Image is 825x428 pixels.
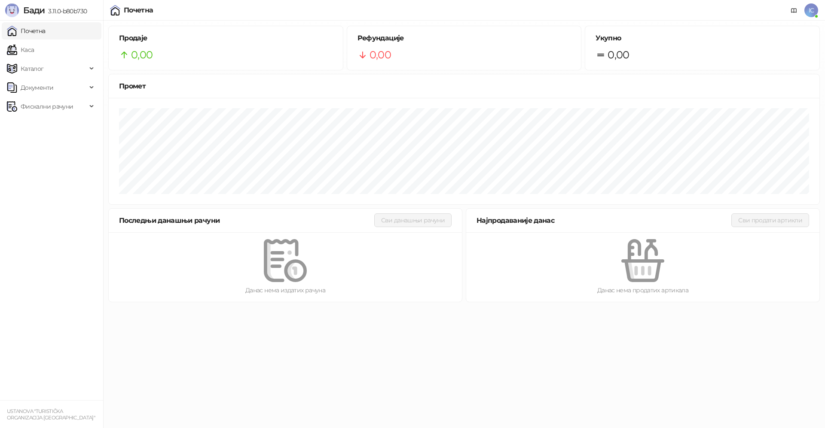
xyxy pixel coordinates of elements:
[21,60,44,77] span: Каталог
[596,33,809,43] h5: Укупно
[7,41,34,58] a: Каса
[21,98,73,115] span: Фискални рачуни
[21,79,53,96] span: Документи
[5,3,19,17] img: Logo
[608,47,629,63] span: 0,00
[124,7,153,14] div: Почетна
[477,215,731,226] div: Најпродаваније данас
[370,47,391,63] span: 0,00
[45,7,87,15] span: 3.11.0-b80b730
[119,215,374,226] div: Последњи данашњи рачуни
[7,22,46,39] a: Почетна
[787,3,801,17] a: Документација
[122,285,448,295] div: Данас нема издатих рачуна
[480,285,806,295] div: Данас нема продатих артикала
[23,5,45,15] span: Бади
[357,33,571,43] h5: Рефундације
[374,213,452,227] button: Сви данашњи рачуни
[119,81,809,91] div: Промет
[119,33,333,43] h5: Продаје
[7,408,95,421] small: USTANOVA "TURISTIČKA ORGANIZACIJA [GEOGRAPHIC_DATA]"
[731,213,809,227] button: Сви продати артикли
[131,47,153,63] span: 0,00
[804,3,818,17] span: IC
